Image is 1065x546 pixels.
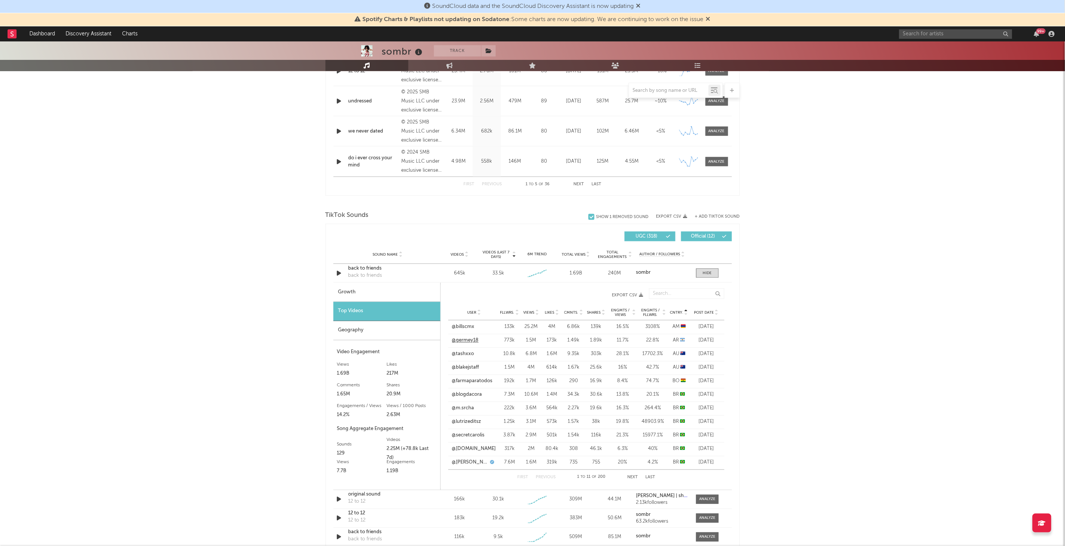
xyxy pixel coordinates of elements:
div: Song Aggregate Engagement [337,425,437,434]
div: 3.87k [500,432,519,439]
div: 16.5 % [610,323,636,331]
div: 183k [442,515,477,522]
div: 173k [544,337,561,345]
div: 1.7M [523,378,540,385]
div: 129 [337,449,387,458]
div: 44.1M [597,496,632,503]
div: 1.89k [587,337,606,345]
button: Track [434,45,481,56]
a: @blogdacora [452,391,482,399]
div: 63.2k followers [636,519,688,525]
div: 558k [475,158,499,165]
div: Video Engagement [337,348,437,357]
div: Shares [387,381,437,390]
div: 222k [500,405,519,412]
div: 126k [544,378,561,385]
button: + Add TikTok Sound [688,215,740,219]
div: 139k [587,323,606,331]
div: 146M [503,158,527,165]
div: 85.1M [597,534,632,541]
span: Fllwrs. [500,311,515,315]
div: [DATE] [692,351,721,358]
div: 116k [587,432,606,439]
div: 20.9M [387,390,437,399]
div: 1.4M [544,391,561,399]
span: Views [524,311,535,315]
div: 11.7 % [610,337,636,345]
div: 2.9M [523,432,540,439]
div: 1.69B [558,270,593,277]
button: First [517,476,528,480]
div: © 2025 SMB Music LLC under exclusive license to Warner Records Inc. [401,88,442,115]
div: 74.7 % [640,378,666,385]
div: 2.25M (+78.8k Last 7d) [387,445,437,463]
a: Dashboard [24,26,60,41]
div: Show 1 Removed Sound [596,215,649,220]
div: 48903.9 % [640,418,666,426]
strong: sombr [636,512,651,517]
div: 1.5M [523,337,540,345]
a: @m.srcha [452,405,474,412]
div: [DATE] [692,445,721,453]
span: of [539,183,544,186]
div: 217M [387,369,437,378]
div: 4.55M [619,158,645,165]
div: AU [670,364,689,372]
div: 735 [564,459,583,467]
a: @secretcarolis [452,432,485,439]
div: 16.9k [587,378,606,385]
div: 7.7B [337,467,387,476]
div: [DATE] [692,323,721,331]
div: 1.6M [523,459,540,467]
span: Shares [587,311,601,315]
div: 12 to 12 [348,498,366,506]
div: 2.27k [564,405,583,412]
div: BR [670,418,689,426]
div: 1.49k [564,337,583,345]
div: 564k [544,405,561,412]
button: Previous [482,182,502,186]
div: 80.4k [544,445,561,453]
div: [DATE] [692,405,721,412]
input: Search for artists [899,29,1012,39]
span: 🇧🇷 [680,419,685,424]
div: BR [670,432,689,439]
div: 192k [500,378,519,385]
div: 89 [531,98,558,105]
button: + Add TikTok Sound [695,215,740,219]
span: Sound Name [373,252,398,257]
div: [DATE] [692,459,721,467]
div: 46.1k [587,445,606,453]
a: @lutrizeditsz [452,418,481,426]
span: Total Engagements [597,250,628,259]
a: undressed [348,98,398,105]
div: 308 [564,445,583,453]
span: 🇦🇺 [680,352,685,357]
span: Dismiss [636,3,641,9]
div: 166k [442,496,477,503]
div: 4M [523,364,540,372]
div: 8.4 % [610,378,636,385]
a: @farmaparatodos [452,378,493,385]
div: 9.35k [564,351,583,358]
div: 2.56M [475,98,499,105]
div: 28.1 % [610,351,636,358]
a: @blakejstaff [452,364,479,372]
a: Charts [117,26,143,41]
div: back to friends [348,265,427,272]
strong: sombr [636,534,651,539]
div: 587M [590,98,616,105]
div: 12 to 12 [348,517,366,525]
div: Views [337,458,387,467]
div: 86.1M [503,128,527,135]
input: Search... [649,288,724,299]
div: 3.6M [523,405,540,412]
div: 1 5 36 [517,180,559,189]
div: 19.6k [587,405,606,412]
div: 290 [564,378,583,385]
div: back to friends [348,272,382,279]
div: 317k [500,445,519,453]
div: 20 % [610,459,636,467]
div: 40 % [640,445,666,453]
